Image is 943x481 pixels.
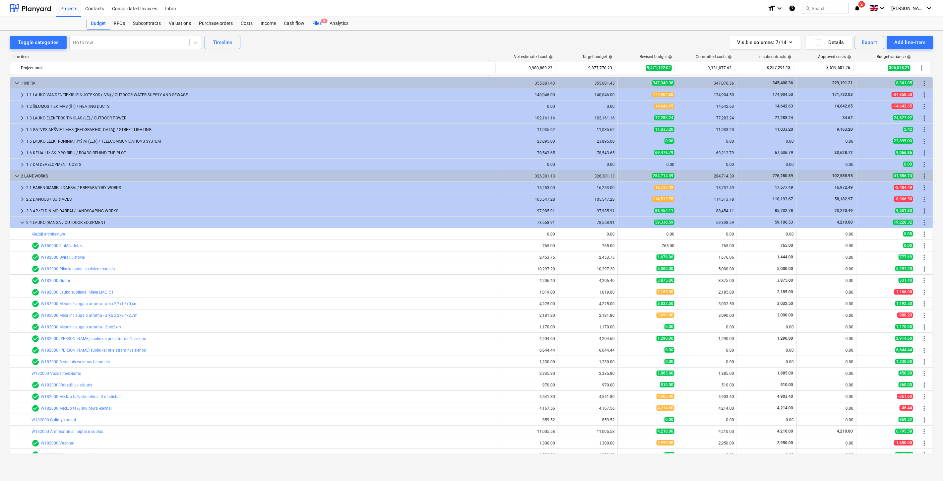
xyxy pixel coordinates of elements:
div: Files [308,17,326,30]
div: 2 LANDWORKS [21,171,495,181]
span: 284,714.39 [652,173,674,178]
div: 18,737.49 [680,185,734,190]
i: notifications [854,4,860,12]
span: keyboard_arrow_right [18,161,26,169]
div: 284,714.39 [680,174,734,178]
div: 78,543.65 [561,151,615,155]
span: keyboard_arrow_right [18,137,26,145]
span: 0.00 [664,138,674,144]
a: Mažoji architektūra [31,232,65,237]
span: 59,338.59 [654,220,674,225]
span: 24,877.92 [893,115,913,120]
i: Knowledge base [789,4,795,12]
span: keyboard_arrow_right [18,184,26,192]
i: format_size [768,4,776,12]
div: Target budget [582,54,612,59]
span: 8,257,291.13 [766,65,791,71]
span: More actions [920,428,928,436]
span: help [846,55,851,59]
span: 5,297.20 [895,266,913,271]
i: keyboard_arrow_down [878,4,886,12]
div: 765.00 [680,243,734,248]
span: 174,904.50 [652,92,674,97]
div: 174,904.50 [680,93,734,97]
div: 0.00 [561,104,615,109]
span: 88,454.11 [654,208,674,213]
span: 9,571,192.02 [646,65,672,71]
div: Line-item [10,54,496,59]
span: 4,210.00 [836,220,853,225]
span: Line-item has 1 RFQs [31,288,39,296]
div: Costs [237,17,257,30]
div: 0.00 [620,162,674,167]
span: 34.62 [842,115,853,120]
span: 5,000.00 [657,266,674,271]
div: Visible columns : 7/14 [737,38,793,47]
div: 1.3 LAUKO ELEKTROS TINKLAS (LE) / OUTDOOR POWER [26,113,495,123]
span: keyboard_arrow_right [18,126,26,134]
div: 1,676.06 [680,255,734,260]
a: RFQs [110,17,129,30]
span: More actions [920,126,928,134]
div: 1 INFRA [21,78,495,89]
div: Committed costs [696,54,732,59]
span: More actions [920,416,928,424]
div: Subcontracts [129,17,165,30]
div: 2,185.00 [680,290,734,295]
div: 97,985.91 [561,209,615,213]
span: 276,280.89 [772,173,794,178]
span: 11,033.20 [654,127,674,132]
div: 0.00 [799,267,853,271]
a: W182000 Gultai [41,278,70,283]
div: 0.00 [501,162,555,167]
span: -8,966.50 [894,196,913,202]
div: Approved costs [818,54,851,59]
div: 102,161.16 [501,116,555,120]
span: Line-item has 1 RFQs [31,311,39,319]
button: Timeline [205,36,240,49]
div: 0.00 [680,162,734,167]
span: 58,182.97 [834,197,853,201]
span: More actions [920,184,928,192]
div: 23,895.00 [561,139,615,144]
div: 0.00 [799,162,853,167]
div: 11,035.62 [561,127,615,132]
div: 0.00 [680,139,734,144]
span: 14,642.63 [774,104,794,108]
button: Details [806,36,852,49]
a: Income [257,17,280,30]
div: 5,000.00 [680,267,734,271]
span: More actions [920,207,928,215]
div: 765.00 [620,243,674,248]
span: help [726,55,732,59]
div: Revised budget [640,54,672,59]
span: Line-item has 1 RFQs [31,300,39,308]
a: Analytics [326,17,352,30]
div: Project total [21,63,493,73]
span: More actions [920,230,928,238]
div: 0.00 [799,290,853,295]
span: -14,642.65 [892,103,913,109]
a: W182000 Pikniko stalai su dviem suolais [41,267,115,271]
div: 3,032.50 [680,302,734,306]
i: keyboard_arrow_down [776,4,784,12]
a: W182000 Gulintys rastai [31,418,76,422]
span: keyboard_arrow_right [18,207,26,215]
div: 0.00 [799,302,853,306]
span: 41,586.74 [893,173,913,178]
span: More actions [920,323,928,331]
span: -1,166.00 [894,289,913,295]
div: 355,681.43 [501,81,555,86]
button: Search [802,3,849,14]
span: More actions [920,79,928,87]
span: -2,484.49 [894,185,913,190]
span: 114,513.78 [652,196,674,202]
div: In subcontracts [758,54,791,59]
div: 9,331,077.62 [677,63,731,73]
span: -908.20 [897,312,913,318]
div: Export [862,38,877,47]
span: 0.00 [903,243,913,248]
div: Timeline [213,38,232,47]
div: 0.00 [799,232,853,237]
